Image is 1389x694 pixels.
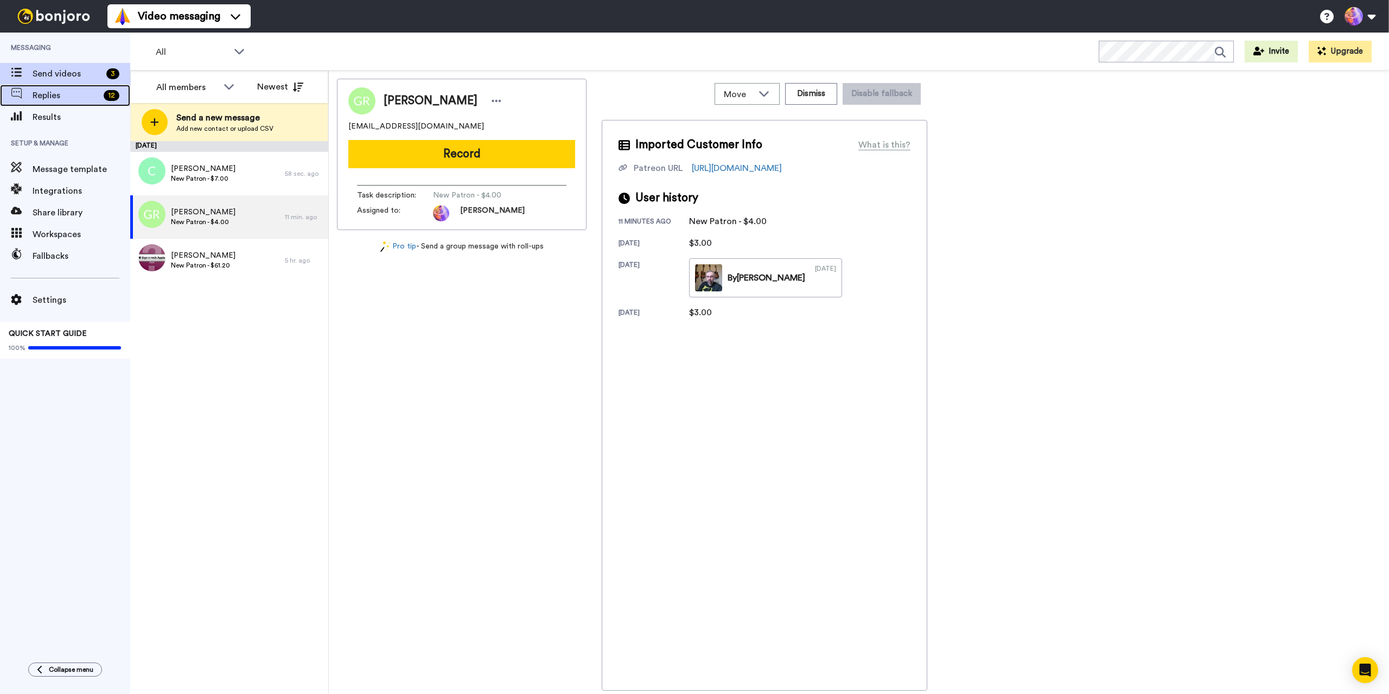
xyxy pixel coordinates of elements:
button: Newest [249,76,311,98]
a: Pro tip [380,241,416,252]
div: [DATE] [815,264,836,291]
img: edcc9a59-13e3-4133-9bad-ff3384621977_0000.jpg [695,264,722,291]
span: New Patron - $7.00 [171,174,235,183]
span: Integrations [33,184,130,198]
img: vm-color.svg [114,8,131,25]
span: Results [33,111,130,124]
div: Patreon URL [634,162,683,175]
div: [DATE] [130,141,328,152]
span: Move [724,88,753,101]
span: New Patron - $4.00 [433,190,536,201]
div: $3.00 [689,237,743,250]
span: New Patron - $4.00 [171,218,235,226]
div: 12 [104,90,119,101]
div: Open Intercom Messenger [1352,657,1378,683]
span: Fallbacks [33,250,130,263]
span: Task description : [357,190,433,201]
span: Video messaging [138,9,220,24]
div: $3.00 [689,306,743,319]
img: bj-logo-header-white.svg [13,9,94,24]
div: 11 min. ago [285,213,323,221]
span: Add new contact or upload CSV [176,124,273,133]
button: Collapse menu [28,663,102,677]
span: New Patron - $61.20 [171,261,235,270]
span: [PERSON_NAME] [171,250,235,261]
div: What is this? [858,138,910,151]
span: All [156,46,228,59]
span: Send videos [33,67,102,80]
div: [DATE] [619,260,689,297]
a: [URL][DOMAIN_NAME] [692,164,782,173]
button: Disable fallback [843,83,921,105]
div: 11 minutes ago [619,217,689,228]
span: [EMAIL_ADDRESS][DOMAIN_NAME] [348,121,484,132]
span: Collapse menu [49,665,93,674]
span: Share library [33,206,130,219]
img: Image of Gaurav Roy [348,87,375,114]
div: 58 sec. ago [285,169,323,178]
a: By[PERSON_NAME][DATE] [689,258,842,297]
div: [DATE] [619,239,689,250]
span: Message template [33,163,130,176]
div: 3 [106,68,119,79]
div: By [PERSON_NAME] [728,271,805,284]
span: Settings [33,294,130,307]
span: [PERSON_NAME] [171,207,235,218]
div: [DATE] [619,308,689,319]
div: New Patron - $4.00 [689,215,767,228]
button: Invite [1245,41,1298,62]
span: Replies [33,89,99,102]
span: User history [635,190,698,206]
img: c.png [138,157,165,184]
span: [PERSON_NAME] [171,163,235,174]
img: gr.png [138,201,165,228]
span: Assigned to: [357,205,433,221]
span: [PERSON_NAME] [460,205,525,221]
span: Imported Customer Info [635,137,762,153]
img: magic-wand.svg [380,241,390,252]
img: 3b5ca286-1c7e-40ab-8951-b2fc4be59371.jpg [138,244,165,271]
span: [PERSON_NAME] [384,93,477,109]
div: 5 hr. ago [285,256,323,265]
div: - Send a group message with roll-ups [337,241,587,252]
img: photo.jpg [433,205,449,221]
span: QUICK START GUIDE [9,330,87,338]
div: All members [156,81,218,94]
button: Upgrade [1309,41,1372,62]
span: 100% [9,343,26,352]
button: Dismiss [785,83,837,105]
span: Workspaces [33,228,130,241]
span: Send a new message [176,111,273,124]
button: Record [348,140,575,168]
